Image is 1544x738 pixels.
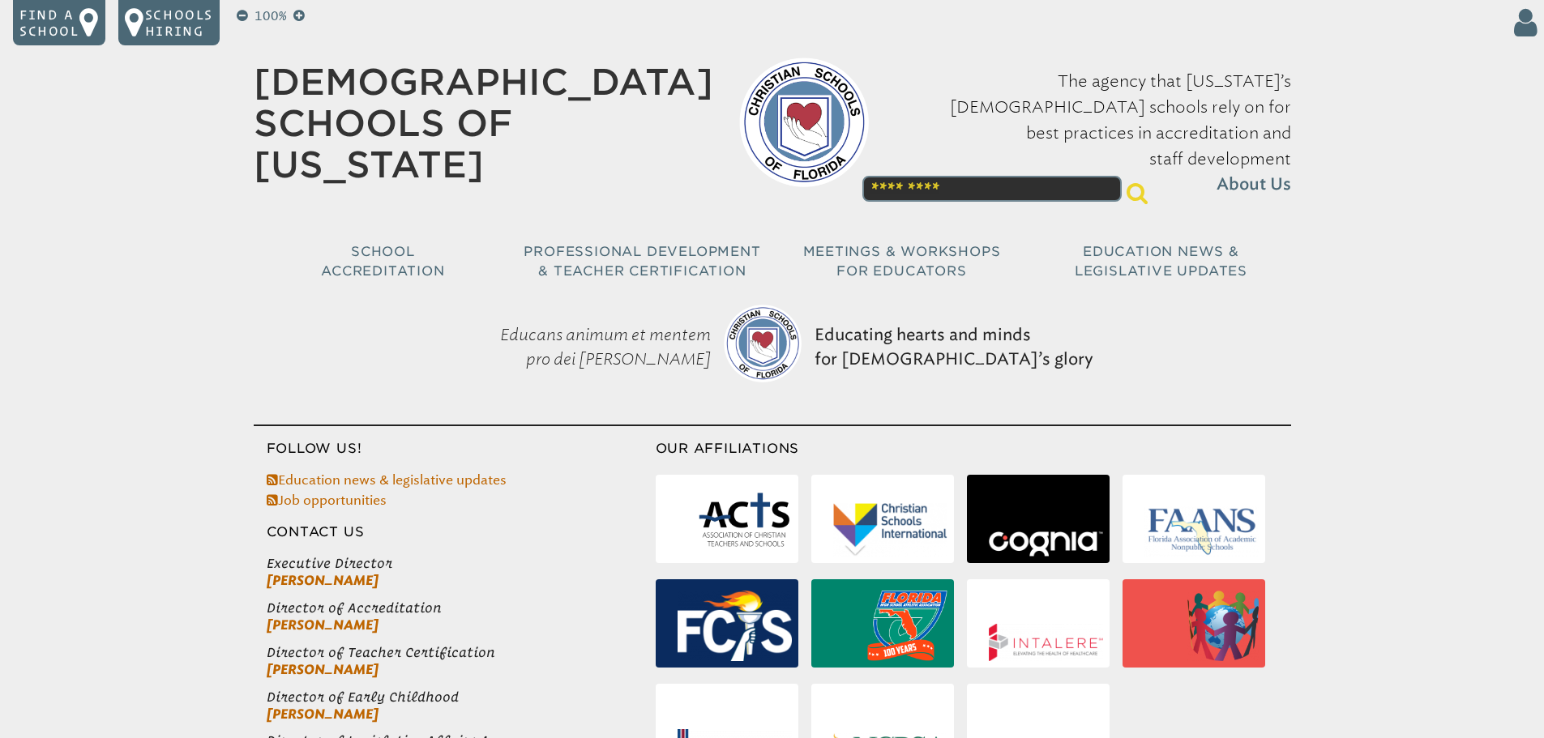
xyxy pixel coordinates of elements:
[833,503,947,557] img: Christian Schools International
[989,624,1103,661] img: Intalere
[267,493,387,508] a: Job opportunities
[724,305,802,382] img: csf-logo-web-colors.png
[1217,172,1291,198] span: About Us
[254,439,656,459] h3: Follow Us!
[524,244,760,279] span: Professional Development & Teacher Certification
[267,706,379,722] a: [PERSON_NAME]
[1075,244,1247,279] span: Education News & Legislative Updates
[678,591,792,660] img: Florida Council of Independent Schools
[989,531,1103,557] img: Cognia
[254,61,713,186] a: [DEMOGRAPHIC_DATA] Schools of [US_STATE]
[895,68,1291,198] p: The agency that [US_STATE]’s [DEMOGRAPHIC_DATA] schools rely on for best practices in accreditati...
[19,6,79,39] p: Find a school
[145,6,213,39] p: Schools Hiring
[267,617,379,633] a: [PERSON_NAME]
[267,472,507,488] a: Education news & legislative updates
[321,244,444,279] span: School Accreditation
[656,439,1291,459] h3: Our Affiliations
[1187,591,1259,661] img: International Alliance for School Accreditation
[251,6,290,26] p: 100%
[267,599,656,616] span: Director of Accreditation
[267,644,656,661] span: Director of Teacher Certification
[697,486,791,557] img: Association of Christian Teachers & Schools
[867,591,947,661] img: Florida High School Athletic Association
[808,282,1100,412] p: Educating hearts and minds for [DEMOGRAPHIC_DATA]’s glory
[445,282,717,412] p: Educans animum et mentem pro dei [PERSON_NAME]
[739,58,869,187] img: csf-logo-web-colors.png
[267,689,656,706] span: Director of Early Childhood
[803,244,1001,279] span: Meetings & Workshops for Educators
[267,555,656,572] span: Executive Director
[254,523,656,542] h3: Contact Us
[267,573,379,588] a: [PERSON_NAME]
[267,662,379,677] a: [PERSON_NAME]
[1144,506,1259,556] img: Florida Association of Academic Nonpublic Schools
